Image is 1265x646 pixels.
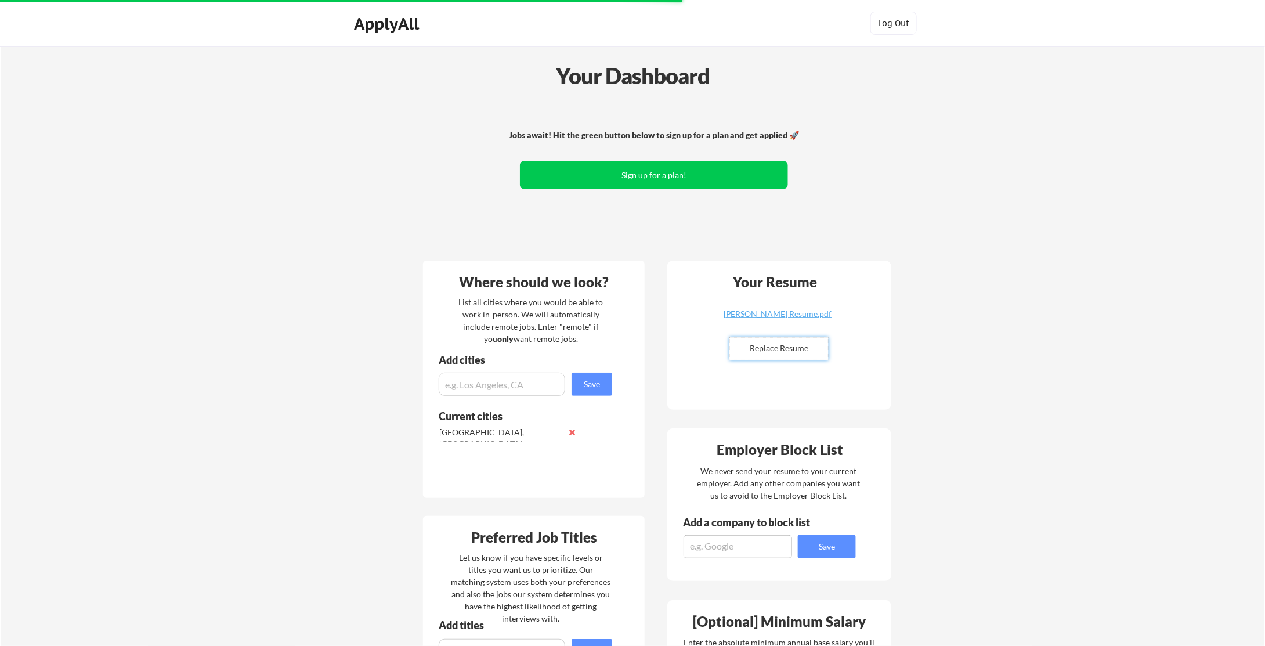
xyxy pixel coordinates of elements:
input: e.g. Los Angeles, CA [439,373,565,396]
div: [PERSON_NAME] Resume.pdf [709,310,847,318]
button: Save [572,373,612,396]
div: Jobs await! Hit the green button below to sign up for a plan and get applied 🚀 [505,129,803,141]
div: ApplyAll [354,14,422,34]
a: [PERSON_NAME] Resume.pdf [709,310,847,328]
div: [GEOGRAPHIC_DATA], [GEOGRAPHIC_DATA] [439,427,562,449]
div: Employer Block List [672,443,888,457]
div: Your Dashboard [1,59,1265,92]
div: Let us know if you have specific levels or titles you want us to prioritize. Our matching system ... [451,551,610,625]
button: Sign up for a plan! [520,161,788,189]
div: Preferred Job Titles [426,530,642,544]
div: Add cities [439,355,615,365]
div: Current cities [439,411,599,421]
div: Add a company to block list [683,517,828,528]
div: Where should we look? [426,275,642,289]
strong: only [497,334,514,344]
button: Log Out [870,12,917,35]
div: Your Resume [718,275,833,289]
button: Save [798,535,856,558]
div: [Optional] Minimum Salary [671,615,887,629]
div: List all cities where you would be able to work in-person. We will automatically include remote j... [451,296,610,345]
div: We never send your resume to your current employer. Add any other companies you want us to avoid ... [696,465,861,501]
div: Add titles [439,620,602,630]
